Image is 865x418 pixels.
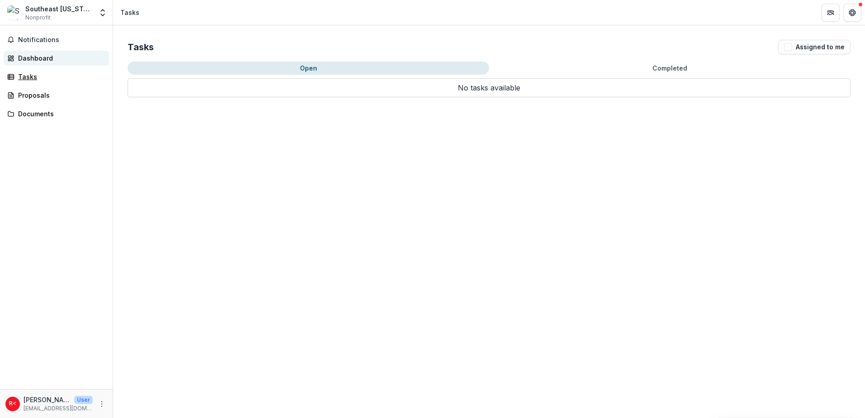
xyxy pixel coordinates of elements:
[18,72,102,81] div: Tasks
[18,109,102,119] div: Documents
[778,40,851,54] button: Assigned to me
[18,36,105,44] span: Notifications
[4,51,109,66] a: Dashboard
[120,8,139,17] div: Tasks
[96,399,107,409] button: More
[18,53,102,63] div: Dashboard
[843,4,861,22] button: Get Help
[24,395,71,404] p: [PERSON_NAME] <[EMAIL_ADDRESS][DOMAIN_NAME]>
[24,404,93,413] p: [EMAIL_ADDRESS][DOMAIN_NAME]
[4,69,109,84] a: Tasks
[4,106,109,121] a: Documents
[9,401,16,407] div: Regina Vonhasseln <reginav@agingmatters2u.com>
[128,62,489,75] button: Open
[74,396,93,404] p: User
[7,5,22,20] img: Southeast Missouri Area Agency on Aging
[489,62,851,75] button: Completed
[128,42,154,52] h2: Tasks
[18,90,102,100] div: Proposals
[25,14,51,22] span: Nonprofit
[96,4,109,22] button: Open entity switcher
[4,88,109,103] a: Proposals
[4,33,109,47] button: Notifications
[128,78,851,97] p: No tasks available
[25,4,93,14] div: Southeast [US_STATE] Area Agency on Aging
[822,4,840,22] button: Partners
[117,6,143,19] nav: breadcrumb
